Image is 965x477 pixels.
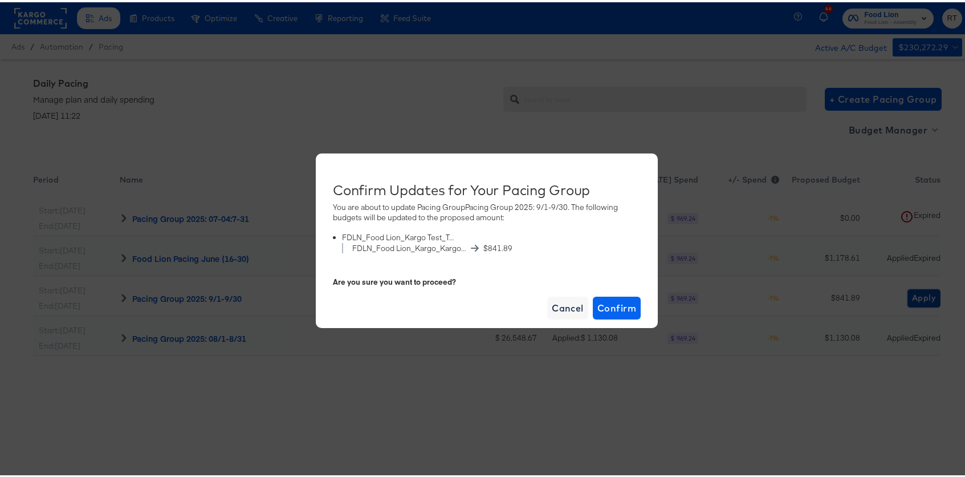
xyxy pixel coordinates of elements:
[547,294,588,317] button: Cancel
[342,230,456,241] div: FDLN_Food Lion_Kargo Test_Traffic_Brand Initiative_March_3.1.25-3.31.25
[333,200,641,260] div: You are about to update Pacing Group Pacing Group 2025: 9/1-9/30 . The following budgets will be ...
[597,298,636,314] span: Confirm
[552,298,584,314] span: Cancel
[352,241,466,252] span: FDLN_Food Lion_Kargo_Kargo Test Budgeting_Traffic_Incremental_March_3.1.25_3.31.25
[593,294,641,317] button: Confirm
[333,274,641,285] div: Are you sure you want to proceed?
[333,180,641,196] div: Confirm Updates for Your Pacing Group
[483,241,512,252] span: $ 841.89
